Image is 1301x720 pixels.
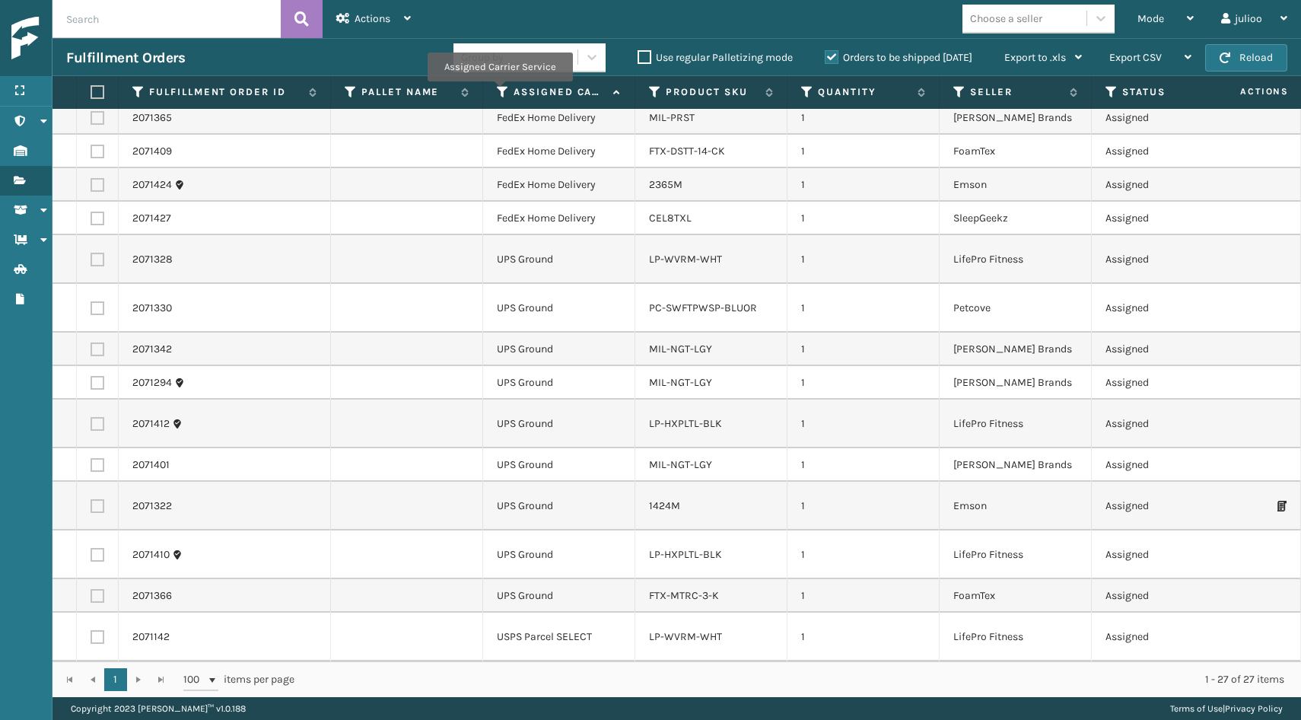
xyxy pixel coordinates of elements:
[787,168,940,202] td: 1
[132,110,172,126] a: 2071365
[1092,202,1244,235] td: Assigned
[1137,12,1164,25] span: Mode
[940,135,1092,168] td: FoamTex
[461,49,504,65] div: Group by
[1109,51,1162,64] span: Export CSV
[638,51,793,64] label: Use regular Palletizing mode
[940,284,1092,333] td: Petcove
[787,613,940,661] td: 1
[1092,168,1244,202] td: Assigned
[940,101,1092,135] td: [PERSON_NAME] Brands
[1092,579,1244,613] td: Assigned
[787,135,940,168] td: 1
[1277,501,1287,511] i: Print Packing Slip
[818,85,910,99] label: Quantity
[483,448,635,482] td: UPS Ground
[132,547,170,562] a: 2071410
[787,202,940,235] td: 1
[132,211,171,226] a: 2071427
[483,235,635,284] td: UPS Ground
[1225,703,1283,714] a: Privacy Policy
[132,629,170,645] a: 2071142
[1170,703,1223,714] a: Terms of Use
[940,579,1092,613] td: FoamTex
[1004,51,1066,64] span: Export to .xls
[940,448,1092,482] td: [PERSON_NAME] Brands
[514,85,606,99] label: Assigned Carrier Service
[483,333,635,366] td: UPS Ground
[787,333,940,366] td: 1
[649,499,680,512] a: 1424M
[1092,613,1244,661] td: Assigned
[649,111,695,124] a: MIL-PRST
[787,530,940,579] td: 1
[787,579,940,613] td: 1
[666,85,758,99] label: Product SKU
[940,333,1092,366] td: [PERSON_NAME] Brands
[649,458,712,471] a: MIL-NGT-LGY
[940,400,1092,448] td: LifePro Fitness
[355,12,390,25] span: Actions
[483,366,635,400] td: UPS Ground
[940,202,1092,235] td: SleepGeekz
[649,417,722,430] a: LP-HXPLTL-BLK
[132,416,170,432] a: 2071412
[649,212,692,225] a: CEL8TXL
[71,697,246,720] p: Copyright 2023 [PERSON_NAME]™ v 1.0.188
[11,17,148,60] img: logo
[483,202,635,235] td: FedEx Home Delivery
[483,482,635,530] td: UPS Ground
[787,482,940,530] td: 1
[825,51,972,64] label: Orders to be shipped [DATE]
[483,135,635,168] td: FedEx Home Delivery
[649,145,725,158] a: FTX-DSTT-14-CK
[483,400,635,448] td: UPS Ground
[183,672,206,687] span: 100
[66,49,185,67] h3: Fulfillment Orders
[1170,697,1283,720] div: |
[649,589,719,602] a: FTX-MTRC-3-K
[649,178,682,191] a: 2365M
[970,11,1042,27] div: Choose a seller
[787,101,940,135] td: 1
[483,101,635,135] td: FedEx Home Delivery
[1092,284,1244,333] td: Assigned
[132,457,170,473] a: 2071401
[1092,235,1244,284] td: Assigned
[1205,44,1287,72] button: Reload
[483,284,635,333] td: UPS Ground
[649,253,722,266] a: LP-WVRM-WHT
[132,252,173,267] a: 2071328
[316,672,1284,687] div: 1 - 27 of 27 items
[132,342,172,357] a: 2071342
[970,85,1062,99] label: Seller
[940,168,1092,202] td: Emson
[132,499,172,514] a: 2071322
[1092,333,1244,366] td: Assigned
[1092,135,1244,168] td: Assigned
[361,85,453,99] label: Pallet Name
[183,668,294,691] span: items per page
[483,530,635,579] td: UPS Ground
[132,588,172,604] a: 2071366
[649,376,712,389] a: MIL-NGT-LGY
[1122,85,1214,99] label: Status
[483,613,635,661] td: USPS Parcel SELECT
[132,301,172,316] a: 2071330
[787,284,940,333] td: 1
[483,579,635,613] td: UPS Ground
[1092,101,1244,135] td: Assigned
[1192,79,1298,104] span: Actions
[104,668,127,691] a: 1
[649,301,757,314] a: PC-SWFTPWSP-BLUOR
[149,85,301,99] label: Fulfillment Order Id
[940,530,1092,579] td: LifePro Fitness
[649,630,722,643] a: LP-WVRM-WHT
[787,448,940,482] td: 1
[940,235,1092,284] td: LifePro Fitness
[940,482,1092,530] td: Emson
[132,177,172,193] a: 2071424
[787,235,940,284] td: 1
[1092,400,1244,448] td: Assigned
[1092,448,1244,482] td: Assigned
